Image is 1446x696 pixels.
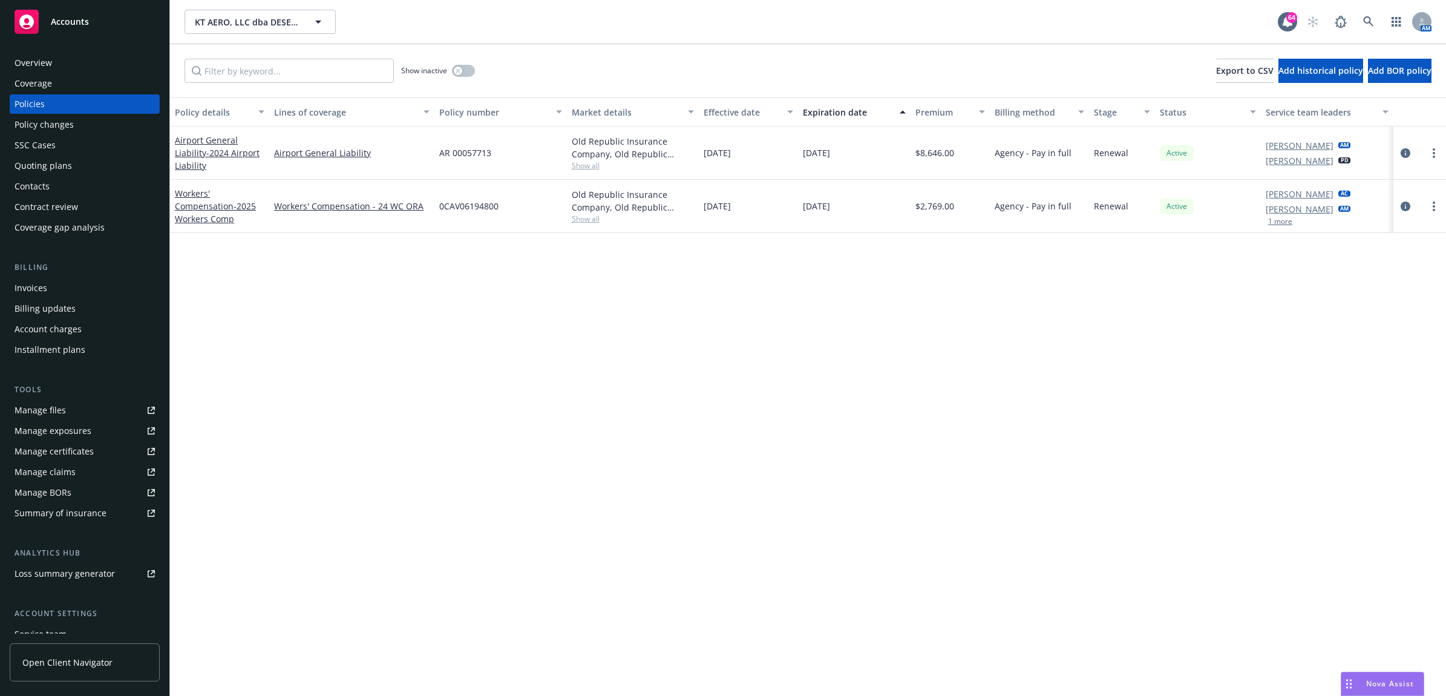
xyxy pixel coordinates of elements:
div: Stage [1094,106,1137,119]
div: Status [1160,106,1243,119]
a: Account charges [10,320,160,339]
a: Accounts [10,5,160,39]
div: Manage claims [15,462,76,482]
span: - 2024 Airport Liability [175,147,260,171]
span: AR 00057713 [439,146,491,159]
a: Summary of insurance [10,504,160,523]
a: Loss summary generator [10,564,160,583]
div: Lines of coverage [274,106,416,119]
div: Policy details [175,106,251,119]
span: Agency - Pay in full [995,200,1071,212]
span: Add historical policy [1278,65,1363,76]
button: Service team leaders [1261,97,1393,126]
a: [PERSON_NAME] [1266,154,1333,167]
span: Show inactive [401,65,447,76]
a: Workers' Compensation - 24 WC ORA [274,200,430,212]
a: more [1427,146,1441,160]
span: Accounts [51,17,89,27]
div: Quoting plans [15,156,72,176]
div: Summary of insurance [15,504,106,523]
a: Overview [10,53,160,73]
div: Policy changes [15,115,74,134]
button: Policy number [434,97,567,126]
span: $8,646.00 [915,146,954,159]
div: Account charges [15,320,82,339]
div: Contract review [15,197,78,217]
span: Add BOR policy [1368,65,1431,76]
span: KT AERO, LLC dba DESERT FLYING SERVICE, INC. [195,16,299,28]
a: circleInformation [1398,199,1413,214]
a: Manage BORs [10,483,160,502]
a: Coverage [10,74,160,93]
span: Renewal [1094,200,1128,212]
div: Account settings [10,608,160,620]
a: Policy changes [10,115,160,134]
button: KT AERO, LLC dba DESERT FLYING SERVICE, INC. [185,10,336,34]
span: Nova Assist [1366,678,1414,689]
a: Quoting plans [10,156,160,176]
div: Invoices [15,278,47,298]
div: Drag to move [1341,672,1356,695]
span: Export to CSV [1216,65,1274,76]
span: 0CAV06194800 [439,200,499,212]
a: Installment plans [10,340,160,359]
a: Invoices [10,278,160,298]
button: Lines of coverage [269,97,434,126]
button: Policy details [170,97,269,126]
div: Old Republic Insurance Company, Old Republic General Insurance Group [572,135,695,160]
a: Manage claims [10,462,160,482]
div: Expiration date [803,106,892,119]
a: [PERSON_NAME] [1266,139,1333,152]
span: [DATE] [803,200,830,212]
button: Add historical policy [1278,59,1363,83]
button: Effective date [699,97,798,126]
span: $2,769.00 [915,200,954,212]
div: Billing [10,261,160,274]
a: Manage exposures [10,421,160,441]
a: Airport General Liability [274,146,430,159]
div: Overview [15,53,52,73]
div: Analytics hub [10,547,160,559]
span: Renewal [1094,146,1128,159]
button: Premium [911,97,990,126]
div: Service team [15,625,67,644]
div: Billing method [995,106,1071,119]
a: Policies [10,94,160,114]
a: Contacts [10,177,160,196]
div: Manage exposures [15,421,91,441]
div: Policies [15,94,45,114]
a: Manage files [10,401,160,420]
a: Report a Bug [1329,10,1353,34]
span: Show all [572,160,695,171]
a: Service team [10,625,160,644]
button: Expiration date [798,97,911,126]
a: Contract review [10,197,160,217]
div: Manage certificates [15,442,94,461]
a: Start snowing [1301,10,1325,34]
span: Agency - Pay in full [995,146,1071,159]
a: Switch app [1384,10,1408,34]
span: Show all [572,214,695,224]
button: Add BOR policy [1368,59,1431,83]
div: SSC Cases [15,136,56,155]
div: Manage files [15,401,66,420]
a: Coverage gap analysis [10,218,160,237]
button: Stage [1089,97,1155,126]
button: Status [1155,97,1261,126]
span: [DATE] [704,146,731,159]
div: Old Republic Insurance Company, Old Republic General Insurance Group [572,188,695,214]
span: Open Client Navigator [22,656,113,669]
button: 1 more [1268,218,1292,225]
button: Billing method [990,97,1089,126]
span: Active [1165,148,1189,159]
div: Coverage [15,74,52,93]
a: Billing updates [10,299,160,318]
div: Policy number [439,106,549,119]
div: 64 [1286,12,1297,23]
a: Manage certificates [10,442,160,461]
div: Loss summary generator [15,564,115,583]
div: Installment plans [15,340,85,359]
div: Effective date [704,106,780,119]
div: Tools [10,384,160,396]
